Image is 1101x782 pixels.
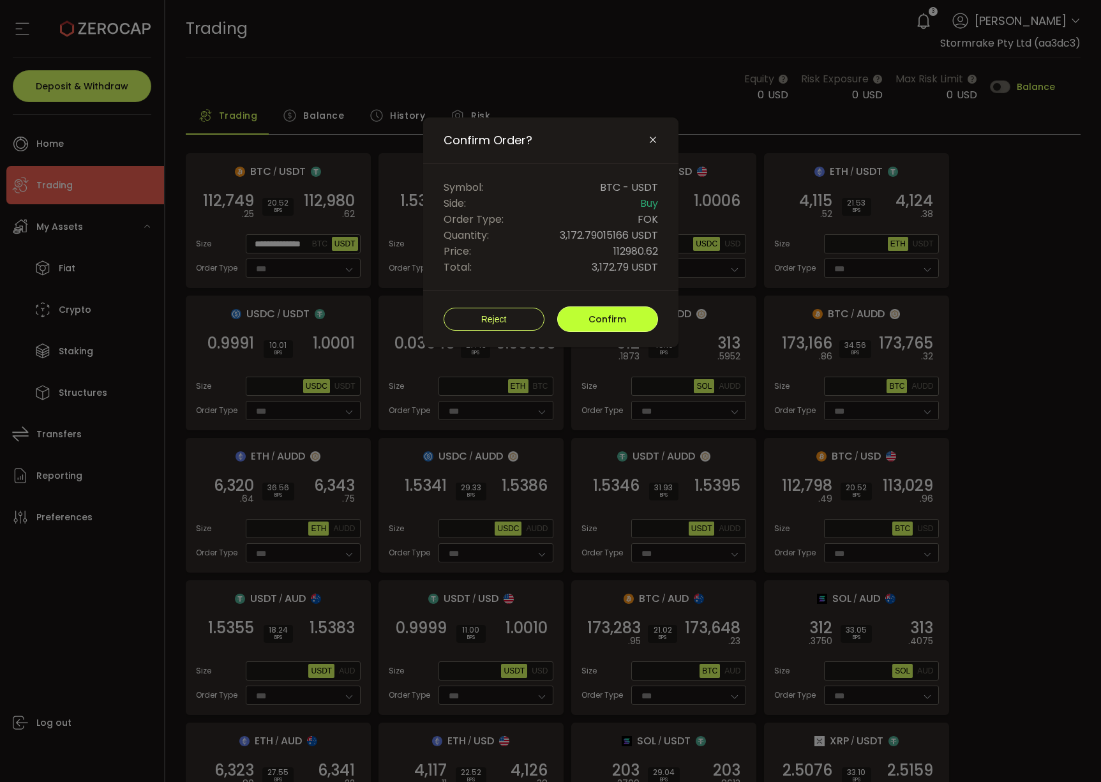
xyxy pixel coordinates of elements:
[481,314,507,324] span: Reject
[640,195,658,211] span: Buy
[949,644,1101,782] iframe: Chat Widget
[444,243,471,259] span: Price:
[444,179,483,195] span: Symbol:
[444,211,504,227] span: Order Type:
[444,227,489,243] span: Quantity:
[588,313,626,326] span: Confirm
[557,306,658,332] button: Confirm
[444,133,532,148] span: Confirm Order?
[444,259,472,275] span: Total:
[592,259,658,275] span: 3,172.79 USDT
[423,117,678,347] div: Confirm Order?
[600,179,658,195] span: BTC - USDT
[444,308,544,331] button: Reject
[613,243,658,259] span: 112980.62
[560,227,658,243] span: 3,172.79015166 USDT
[638,211,658,227] span: FOK
[648,135,658,146] button: Close
[444,195,466,211] span: Side:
